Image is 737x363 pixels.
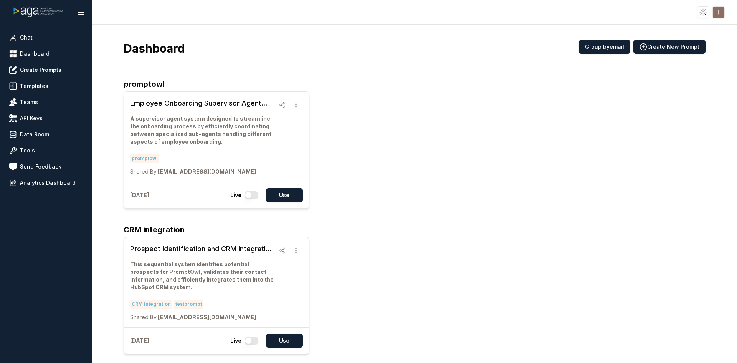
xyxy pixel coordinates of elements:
p: A supervisor agent system designed to streamline the onboarding process by efficiently coordinati... [130,115,275,146]
p: [EMAIL_ADDRESS][DOMAIN_NAME] [130,313,275,321]
a: Prospect Identification and CRM Integration WorkflowThis sequential system identifies potential p... [130,244,275,321]
p: Live [230,191,241,199]
span: Dashboard [20,50,50,58]
span: Teams [20,98,38,106]
span: Chat [20,34,33,41]
a: Templates [6,79,86,93]
span: CRM integration [130,300,172,309]
h3: Dashboard [124,41,185,55]
a: Create Prompts [6,63,86,77]
span: promptowl [130,154,159,163]
img: feedback [9,163,17,171]
span: Create Prompts [20,66,61,74]
a: Tools [6,144,86,157]
img: ACg8ocIRNee7ry9NgGQGRVGhCsBywprICOiB-2MzsRszyrCAbfWzdA=s96-c [713,7,724,18]
h2: promptowl [124,78,706,90]
h3: Prospect Identification and CRM Integration Workflow [130,244,275,254]
a: API Keys [6,111,86,125]
button: Use [266,188,303,202]
p: [EMAIL_ADDRESS][DOMAIN_NAME] [130,168,275,176]
span: Tools [20,147,35,154]
span: Data Room [20,131,49,138]
button: Use [266,334,303,348]
a: Send Feedback [6,160,86,174]
span: Shared By: [130,314,158,320]
span: Templates [20,82,48,90]
a: Employee Onboarding Supervisor Agent SystemA supervisor agent system designed to streamline the o... [130,98,275,176]
p: Live [230,337,241,345]
a: Teams [6,95,86,109]
p: [DATE] [130,191,149,199]
a: Data Room [6,128,86,141]
a: Chat [6,31,86,45]
h3: Employee Onboarding Supervisor Agent System [130,98,275,109]
span: Send Feedback [20,163,61,171]
a: Dashboard [6,47,86,61]
span: API Keys [20,114,43,122]
span: testprompt [174,300,203,309]
h2: CRM integration [124,224,706,235]
button: Group byemail [579,40,630,54]
a: Use [261,334,303,348]
span: Shared By: [130,168,158,175]
a: Analytics Dashboard [6,176,86,190]
p: This sequential system identifies potential prospects for PromptOwl, validates their contact info... [130,260,275,291]
span: Analytics Dashboard [20,179,76,187]
a: Use [261,188,303,202]
button: Create New Prompt [633,40,706,54]
p: [DATE] [130,337,149,345]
